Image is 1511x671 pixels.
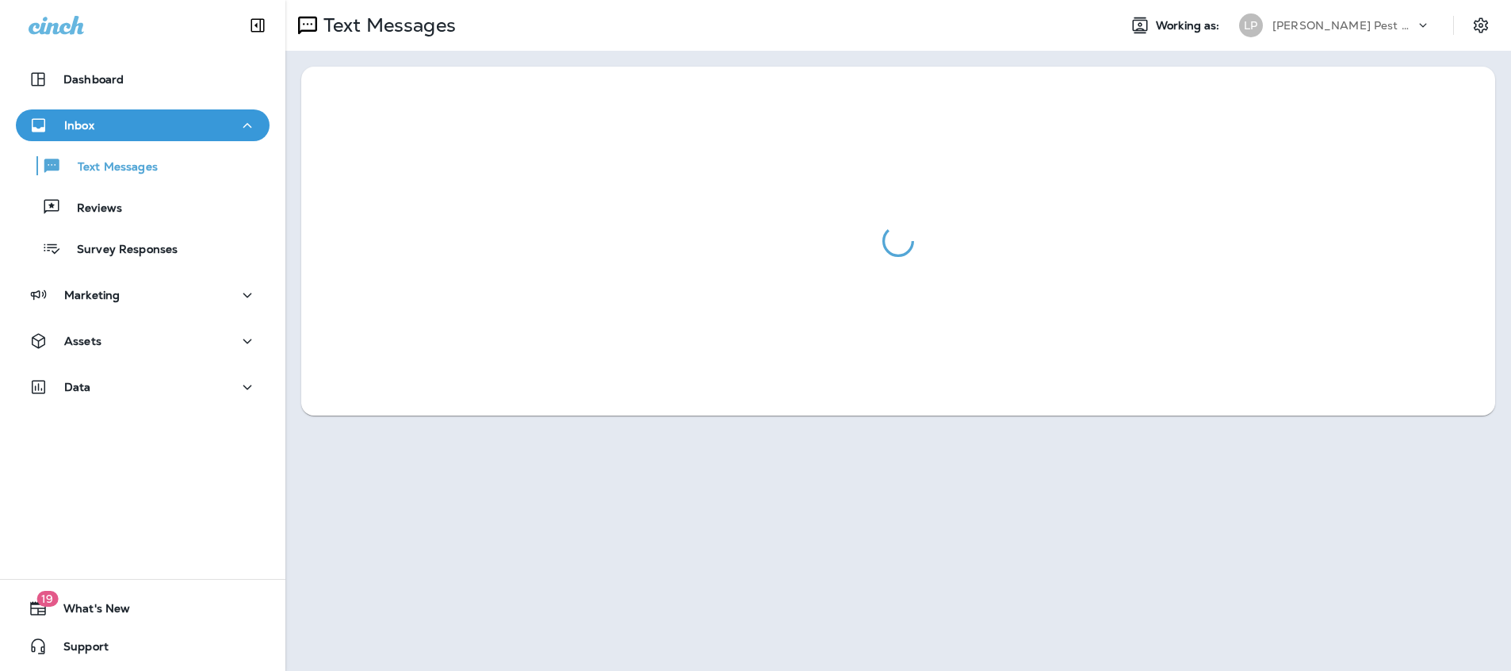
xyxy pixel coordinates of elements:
p: Data [64,381,91,393]
p: Text Messages [62,160,158,175]
button: Marketing [16,279,270,311]
button: Collapse Sidebar [235,10,280,41]
button: Dashboard [16,63,270,95]
p: [PERSON_NAME] Pest Control [1272,19,1415,32]
p: Inbox [64,119,94,132]
p: Survey Responses [61,243,178,258]
button: Assets [16,325,270,357]
p: Dashboard [63,73,124,86]
span: Support [48,640,109,659]
button: Reviews [16,190,270,224]
span: 19 [36,591,58,607]
p: Reviews [61,201,122,217]
button: 19What's New [16,592,270,624]
button: Inbox [16,109,270,141]
button: Data [16,371,270,403]
span: What's New [48,602,130,621]
p: Assets [64,335,101,347]
button: Settings [1467,11,1495,40]
button: Text Messages [16,149,270,182]
span: Working as: [1156,19,1223,33]
button: Survey Responses [16,232,270,265]
button: Support [16,631,270,662]
div: LP [1239,13,1263,37]
p: Text Messages [317,13,456,37]
p: Marketing [64,289,120,301]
